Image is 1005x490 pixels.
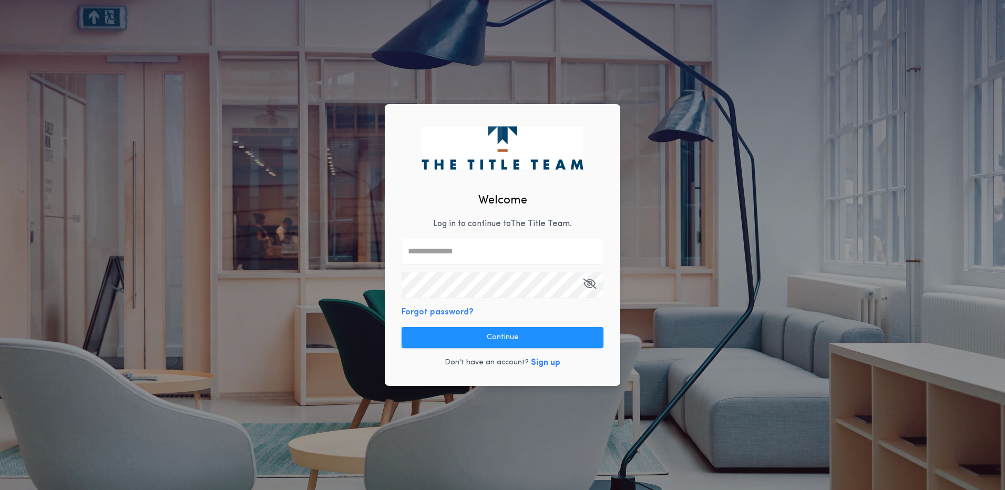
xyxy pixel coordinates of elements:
p: Log in to continue to The Title Team . [433,218,572,230]
button: Forgot password? [402,306,474,319]
button: Continue [402,327,603,348]
p: Don't have an account? [445,358,529,368]
button: Sign up [531,356,560,369]
img: logo [422,126,583,169]
h2: Welcome [478,192,527,209]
